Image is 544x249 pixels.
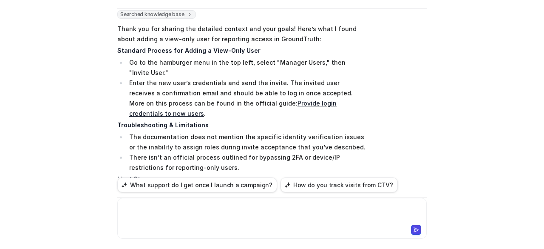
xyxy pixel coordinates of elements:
li: The documentation does not mention the specific identity verification issues or the inability to ... [127,132,366,152]
button: What support do I get once I launch a campaign? [117,177,277,192]
span: Searched knowledge base [117,10,196,19]
li: Go to the hamburger menu in the top left, select "Manager Users," then "Invite User." [127,57,366,78]
button: How do you track visits from CTV? [280,177,398,192]
strong: Next Steps [117,175,151,183]
p: Thank you for sharing the detailed context and your goals! Here’s what I found about adding a vie... [117,24,366,44]
a: Provide login credentials to new users [129,100,337,117]
li: There isn’t an official process outlined for bypassing 2FA or device/IP restrictions for reportin... [127,152,366,173]
strong: Troubleshooting & Limitations [117,121,209,129]
strong: Standard Process for Adding a View-Only User [117,47,261,54]
li: Enter the new user’s credentials and send the invite. The invited user receives a confirmation em... [127,78,366,119]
